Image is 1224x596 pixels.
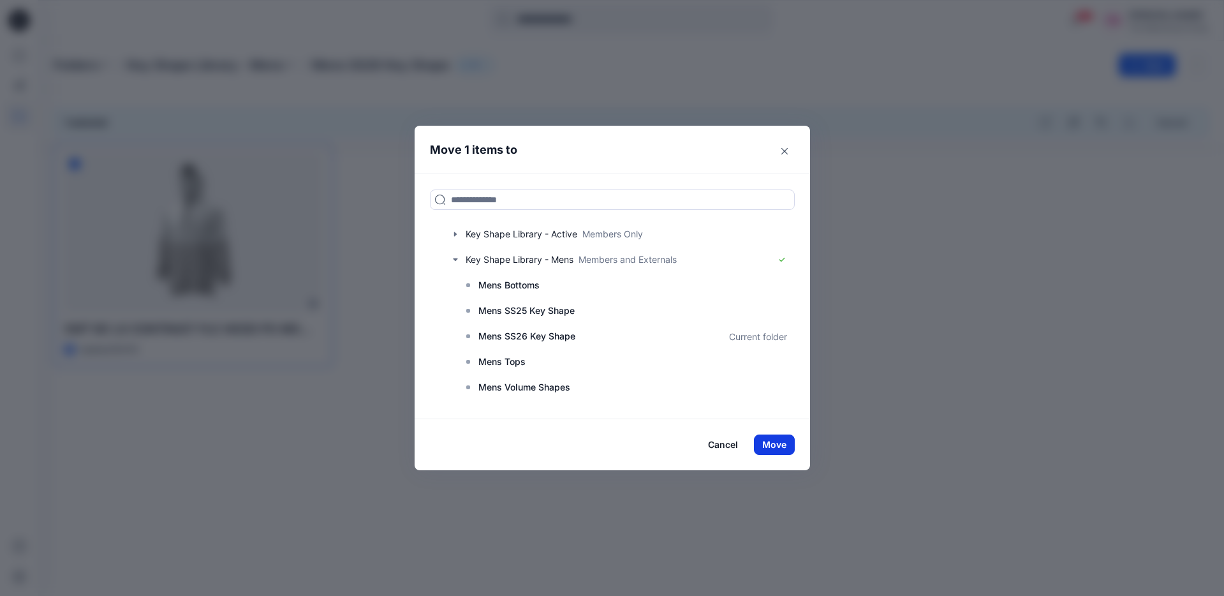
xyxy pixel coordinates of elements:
p: Mens SS25 Key Shape [478,303,575,318]
p: Current folder [729,330,787,343]
button: Cancel [700,435,746,455]
button: Close [774,141,795,161]
p: Mens Tops [478,354,526,369]
button: Move [754,435,795,455]
p: Mens Bottoms [478,278,540,293]
p: Mens Volume Shapes [478,380,570,395]
header: Move 1 items to [415,126,790,174]
p: Mens SS26 Key Shape [478,329,575,344]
